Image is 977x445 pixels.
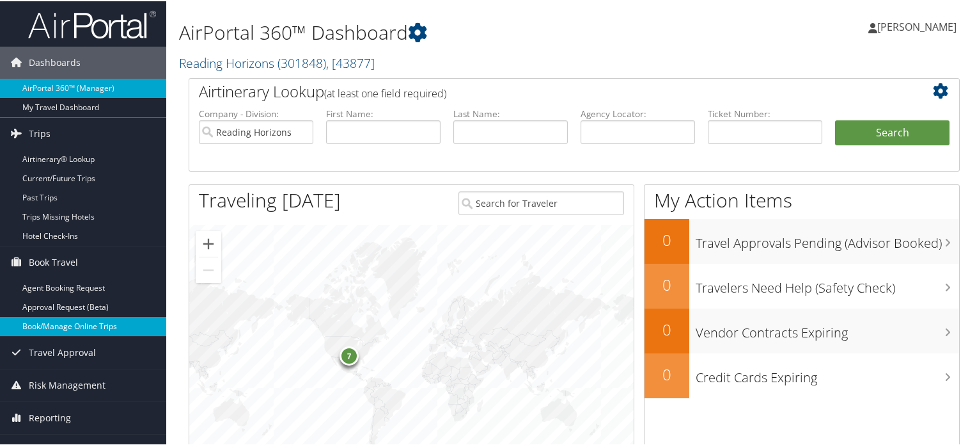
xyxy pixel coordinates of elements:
h3: Credit Cards Expiring [696,361,959,385]
h2: 0 [645,273,689,295]
span: (at least one field required) [324,85,446,99]
button: Search [835,119,950,145]
a: 0Credit Cards Expiring [645,352,959,397]
label: Ticket Number: [708,106,822,119]
span: [PERSON_NAME] [877,19,957,33]
h1: AirPortal 360™ Dashboard [179,18,706,45]
input: Search for Traveler [458,190,625,214]
span: Dashboards [29,45,81,77]
span: , [ 43877 ] [326,53,375,70]
button: Zoom in [196,230,221,255]
span: Trips [29,117,51,149]
label: Last Name: [453,106,568,119]
h3: Travelers Need Help (Safety Check) [696,271,959,296]
span: Risk Management [29,368,106,400]
h2: 0 [645,228,689,250]
label: Company - Division: [199,106,313,119]
button: Zoom out [196,256,221,282]
img: airportal-logo.png [28,8,156,38]
a: 0Travelers Need Help (Safety Check) [645,263,959,307]
h3: Vendor Contracts Expiring [696,316,959,341]
h3: Travel Approvals Pending (Advisor Booked) [696,227,959,251]
div: 7 [340,345,359,364]
h2: 0 [645,362,689,384]
span: Book Travel [29,245,78,277]
label: First Name: [326,106,441,119]
h1: Traveling [DATE] [199,186,341,213]
a: Reading Horizons [179,53,375,70]
h2: Airtinerary Lookup [199,79,886,101]
a: 0Travel Approvals Pending (Advisor Booked) [645,218,959,263]
label: Agency Locator: [581,106,695,119]
a: 0Vendor Contracts Expiring [645,307,959,352]
span: ( 301848 ) [277,53,326,70]
a: [PERSON_NAME] [868,6,969,45]
h1: My Action Items [645,186,959,213]
span: Travel Approval [29,336,96,368]
h2: 0 [645,318,689,339]
span: Reporting [29,401,71,433]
